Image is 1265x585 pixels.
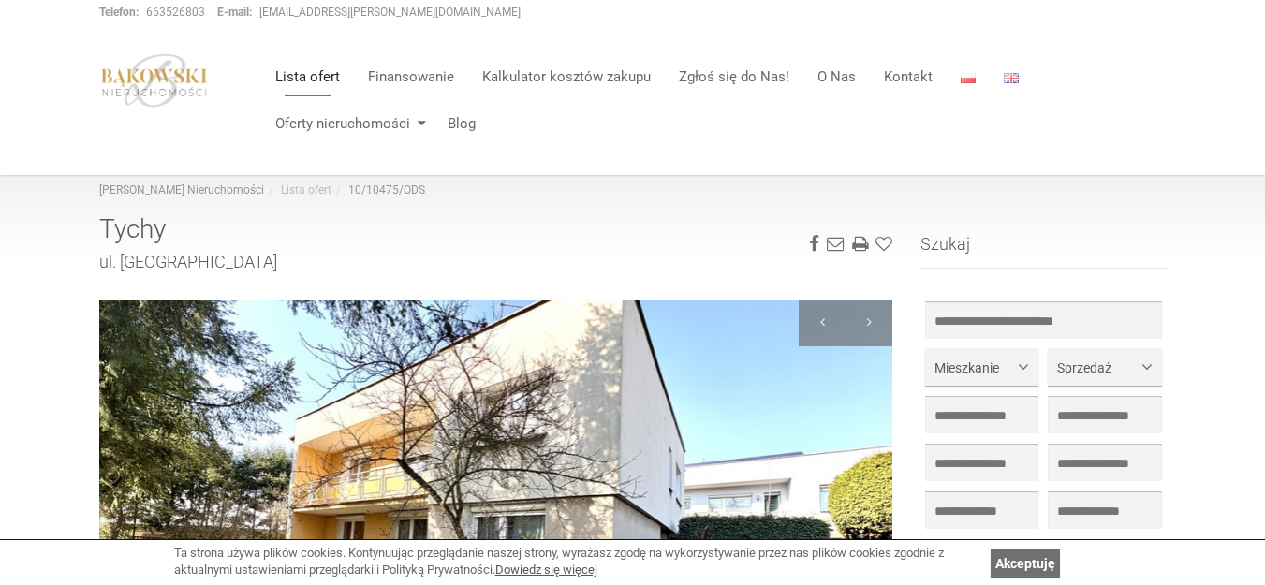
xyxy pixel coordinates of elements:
[1057,358,1138,377] span: Sprzedaż
[870,58,947,95] a: Kontakt
[99,6,139,19] strong: Telefon:
[99,215,893,244] h1: Tychy
[99,253,893,271] h2: ul. [GEOGRAPHIC_DATA]
[991,549,1060,578] a: Akceptuję
[468,58,665,95] a: Kalkulator kosztów zakupu
[665,58,803,95] a: Zgłoś się do Nas!
[434,105,476,142] a: Blog
[934,358,1015,377] span: Mieszkanie
[348,183,425,197] a: 10/10475/ODS
[1048,348,1161,386] button: Sprzedaż
[920,235,1167,269] h3: Szukaj
[1004,73,1019,83] img: English
[261,105,434,142] a: Oferty nieruchomości
[261,58,354,95] a: Lista ofert
[146,6,205,19] a: 663526803
[925,348,1038,386] button: Mieszkanie
[495,563,597,577] a: Dowiedz się więcej
[99,53,210,108] img: logo
[354,58,468,95] a: Finansowanie
[174,545,981,579] div: Ta strona używa plików cookies. Kontynuując przeglądanie naszej strony, wyrażasz zgodę na wykorzy...
[803,58,870,95] a: O Nas
[259,6,521,19] a: [EMAIL_ADDRESS][PERSON_NAME][DOMAIN_NAME]
[99,183,264,197] a: [PERSON_NAME] Nieruchomości
[217,6,252,19] strong: E-mail:
[264,183,331,198] li: Lista ofert
[961,73,976,83] img: Polski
